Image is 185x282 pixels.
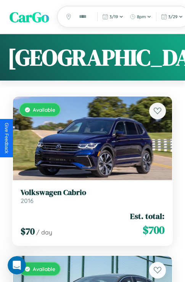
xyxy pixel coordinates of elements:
span: 3 / 19 [109,14,118,19]
span: $ 70 [21,225,35,238]
a: Volkswagen Cabrio2016 [21,188,164,204]
span: Available [33,106,55,113]
iframe: Intercom live chat [8,256,26,274]
span: Available [33,266,55,272]
span: Est. total: [130,211,164,222]
span: 8pm [137,14,146,19]
h3: Volkswagen Cabrio [21,188,164,197]
span: / day [36,228,52,236]
button: 8pm [127,12,154,21]
span: 3 / 29 [168,14,177,19]
span: $ 700 [143,222,164,238]
div: Give Feedback [4,123,9,154]
button: 3/19 [100,12,126,21]
span: CarGo [10,7,49,27]
span: 2016 [21,197,34,204]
